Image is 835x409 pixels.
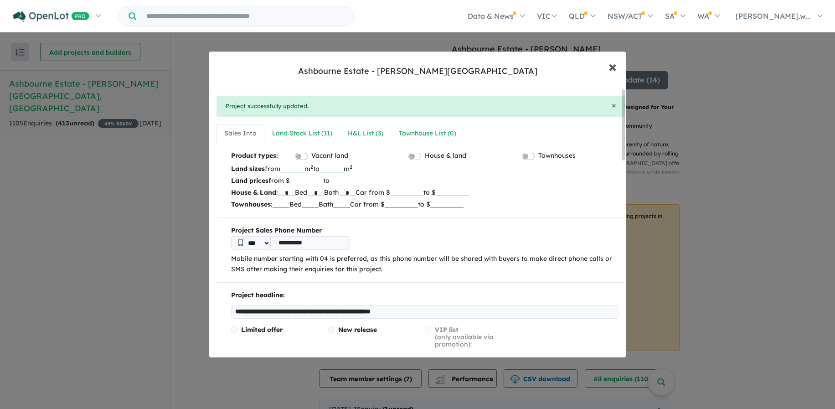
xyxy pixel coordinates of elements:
[350,164,352,170] sup: 2
[231,186,619,198] p: Bed Bath Car from $ to $
[310,164,313,170] sup: 2
[231,150,278,163] b: Product types:
[231,198,619,210] p: Bed Bath Car from $ to $
[736,11,811,21] span: [PERSON_NAME].w...
[231,188,278,197] b: House & Land:
[231,163,619,175] p: from m to m
[612,101,616,109] button: Close
[231,225,619,236] b: Project Sales Phone Number
[231,290,619,301] p: Project headline:
[231,254,619,275] p: Mobile number starting with 04 is preferred, as this phone number will be shared with buyers to m...
[231,200,273,208] b: Townhouses:
[238,239,243,246] img: Phone icon
[348,128,383,139] div: H&L List ( 3 )
[272,128,332,139] div: Land Stock List ( 11 )
[311,150,348,161] label: Vacant land
[425,150,466,161] label: House & land
[338,326,377,334] span: New release
[224,128,257,139] div: Sales Info
[612,100,616,110] span: ×
[231,176,268,185] b: Land prices
[399,128,456,139] div: Townhouse List ( 0 )
[216,96,625,117] div: Project successfully updated.
[231,165,265,173] b: Land sizes
[138,6,352,26] input: Try estate name, suburb, builder or developer
[241,326,283,334] span: Limited offer
[13,11,89,22] img: Openlot PRO Logo White
[538,150,576,161] label: Townhouses
[608,57,617,76] span: ×
[298,65,537,77] div: Ashbourne Estate - [PERSON_NAME][GEOGRAPHIC_DATA]
[231,175,619,186] p: from $ to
